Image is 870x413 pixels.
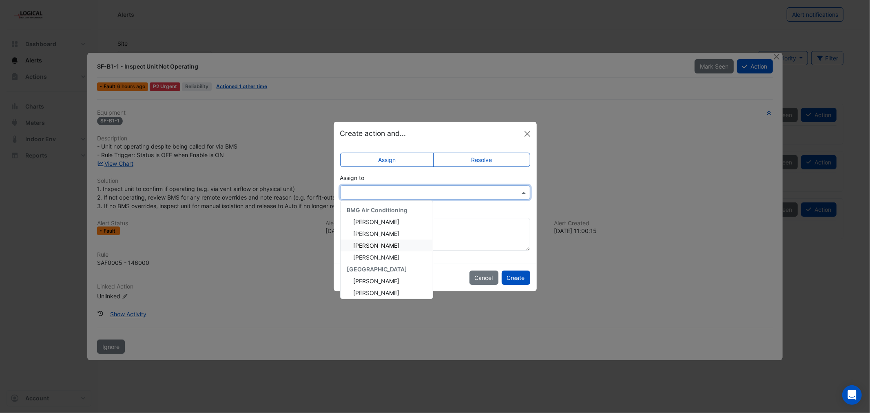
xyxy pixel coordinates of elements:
[340,153,434,167] label: Assign
[502,271,530,285] button: Create
[354,242,400,249] span: [PERSON_NAME]
[340,128,406,139] h5: Create action and...
[347,266,407,273] span: [GEOGRAPHIC_DATA]
[347,206,408,213] span: BMG Air Conditioning
[521,128,534,140] button: Close
[340,173,365,182] label: Assign to
[354,289,400,296] span: [PERSON_NAME]
[433,153,530,167] label: Resolve
[354,278,400,284] span: [PERSON_NAME]
[469,271,498,285] button: Cancel
[354,230,400,237] span: [PERSON_NAME]
[354,218,400,225] span: [PERSON_NAME]
[842,385,862,405] div: Open Intercom Messenger
[354,254,400,261] span: [PERSON_NAME]
[340,200,433,299] ng-dropdown-panel: Options list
